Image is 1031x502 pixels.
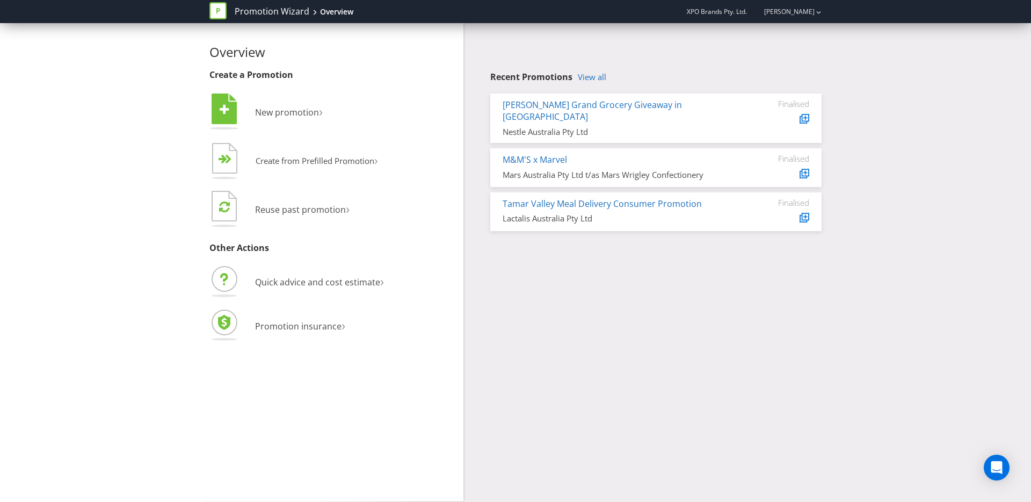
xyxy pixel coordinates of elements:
div: Nestle Australia Pty Ltd [503,126,729,138]
div: Lactalis Australia Pty Ltd [503,213,729,224]
h3: Other Actions [209,243,455,253]
tspan:  [225,154,232,164]
span: › [374,152,378,168]
button: Create from Prefilled Promotion› [209,140,379,183]
a: Promotion insurance› [209,320,345,332]
span: Quick advice and cost estimate [255,276,380,288]
span: New promotion [255,106,319,118]
a: [PERSON_NAME] [753,7,815,16]
div: Open Intercom Messenger [984,455,1010,481]
span: › [342,316,345,334]
span: › [380,272,384,290]
div: Finalised [745,154,809,163]
span: XPO Brands Pty. Ltd. [687,7,747,16]
tspan:  [220,104,229,116]
span: Recent Promotions [490,71,572,83]
h2: Overview [209,45,455,59]
h3: Create a Promotion [209,70,455,80]
a: View all [578,73,606,82]
tspan:  [219,200,230,213]
a: Promotion Wizard [235,5,309,18]
a: Quick advice and cost estimate› [209,276,384,288]
div: Mars Australia Pty Ltd t/as Mars Wrigley Confectionery [503,169,729,181]
div: Finalised [745,198,809,207]
span: Reuse past promotion [255,204,346,216]
div: Finalised [745,99,809,109]
a: [PERSON_NAME] Grand Grocery Giveaway in [GEOGRAPHIC_DATA] [503,99,682,123]
a: Tamar Valley Meal Delivery Consumer Promotion [503,198,702,210]
span: Promotion insurance [255,320,342,332]
span: Create from Prefilled Promotion [256,155,374,166]
div: Overview [320,6,353,17]
span: › [319,102,323,120]
span: › [346,199,350,217]
a: M&M'S x Marvel [503,154,567,166]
